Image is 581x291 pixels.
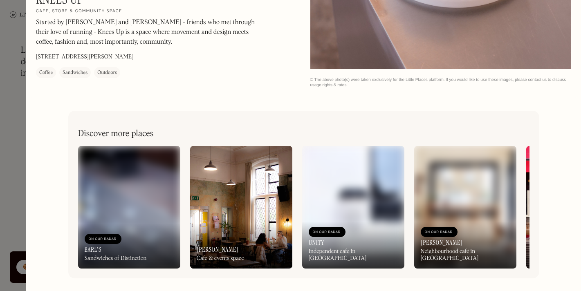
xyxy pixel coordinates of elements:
[89,235,117,243] div: On Our Radar
[313,228,341,236] div: On Our Radar
[414,146,516,269] a: On Our Radar[PERSON_NAME]Neighbourhood café in [GEOGRAPHIC_DATA]
[85,255,147,262] div: Sandwiches of Distinction
[39,69,53,77] div: Coffee
[197,246,239,253] h3: [PERSON_NAME]
[425,228,453,236] div: On Our Radar
[36,9,122,14] h2: Cafe, store & community space
[421,239,463,246] h3: [PERSON_NAME]
[97,69,117,77] div: Outdoors
[36,18,257,47] p: Started by [PERSON_NAME] and [PERSON_NAME] - friends who met through their love of running - Knee...
[197,255,244,262] div: Cafe & events space
[302,146,404,269] a: On Our RadarUnityIndependent cafe in [GEOGRAPHIC_DATA]
[78,129,154,139] h2: Discover more places
[310,77,572,88] div: © The above photo(s) were taken exclusively for the Little Places platform. If you would like to ...
[309,248,398,262] div: Independent cafe in [GEOGRAPHIC_DATA]
[36,53,134,61] p: [STREET_ADDRESS][PERSON_NAME]
[78,146,180,269] a: On Our RadarEarl'sSandwiches of Distinction
[421,248,510,262] div: Neighbourhood café in [GEOGRAPHIC_DATA]
[190,146,292,269] a: [PERSON_NAME]Cafe & events space
[63,69,87,77] div: Sandwiches
[309,239,325,246] h3: Unity
[85,246,102,253] h3: Earl's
